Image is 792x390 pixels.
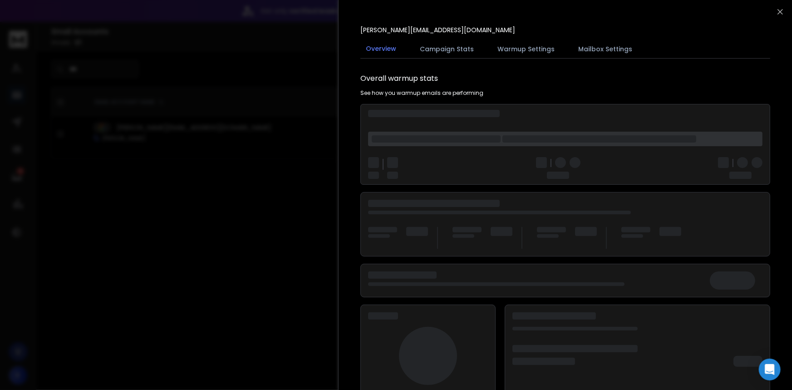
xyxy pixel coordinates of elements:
[360,39,402,59] button: Overview
[360,89,483,97] p: See how you warmup emails are performing
[573,39,638,59] button: Mailbox Settings
[360,25,515,35] p: [PERSON_NAME][EMAIL_ADDRESS][DOMAIN_NAME]
[360,73,438,84] h1: Overall warmup stats
[414,39,479,59] button: Campaign Stats
[759,359,781,380] div: Open Intercom Messenger
[492,39,560,59] button: Warmup Settings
